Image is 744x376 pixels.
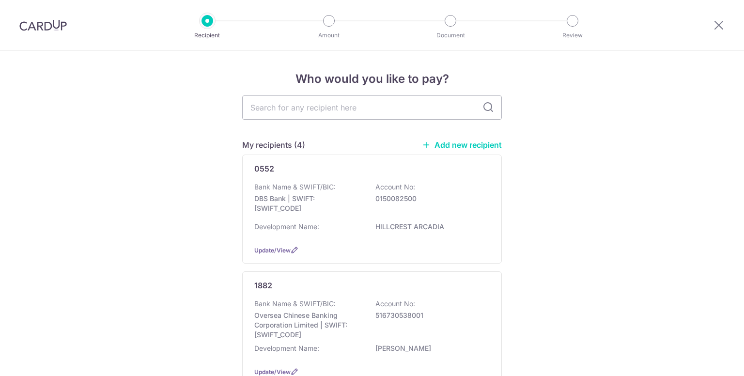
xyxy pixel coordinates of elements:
[375,222,484,232] p: HILLCREST ARCADIA
[254,368,291,376] a: Update/View
[254,163,274,174] p: 0552
[254,344,319,353] p: Development Name:
[422,140,502,150] a: Add new recipient
[254,311,363,340] p: Oversea Chinese Banking Corporation Limited | SWIFT: [SWIFT_CODE]
[19,19,67,31] img: CardUp
[375,299,415,309] p: Account No:
[254,222,319,232] p: Development Name:
[537,31,608,40] p: Review
[254,182,336,192] p: Bank Name & SWIFT/BIC:
[242,70,502,88] h4: Who would you like to pay?
[375,182,415,192] p: Account No:
[415,31,486,40] p: Document
[375,311,484,320] p: 516730538001
[171,31,243,40] p: Recipient
[254,280,272,291] p: 1882
[682,347,734,371] iframe: Opens a widget where you can find more information
[375,194,484,204] p: 0150082500
[242,95,502,120] input: Search for any recipient here
[254,194,363,213] p: DBS Bank | SWIFT: [SWIFT_CODE]
[254,299,336,309] p: Bank Name & SWIFT/BIC:
[293,31,365,40] p: Amount
[375,344,484,353] p: [PERSON_NAME]
[254,247,291,254] a: Update/View
[242,139,305,151] h5: My recipients (4)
